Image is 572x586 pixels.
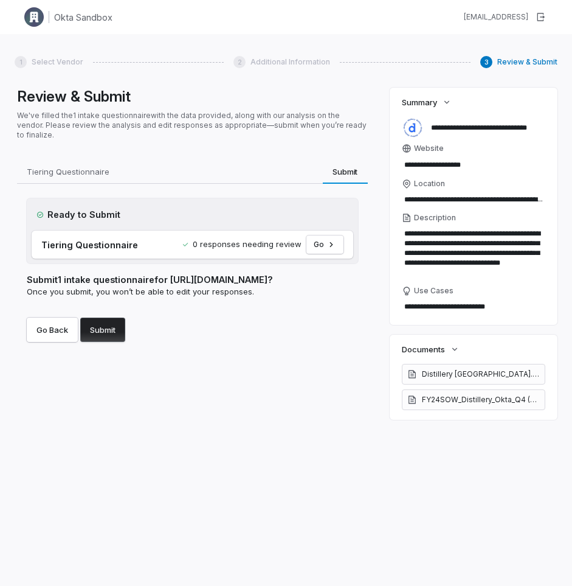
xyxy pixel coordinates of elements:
div: [EMAIL_ADDRESS] [464,12,528,22]
img: Clerk Logo [24,7,44,27]
button: Go Back [27,318,78,342]
h2: Submit 1 intake questionnaire for [URL][DOMAIN_NAME] ? [27,273,358,286]
h1: Okta Sandbox [54,11,112,24]
span: Summary [402,97,437,108]
div: 2 [233,56,246,68]
h2: Ready to Submit [36,208,348,221]
div: 3 [480,56,492,68]
span: 0 responses needing review [182,239,302,251]
input: Location [402,191,545,208]
span: Distillery USA. inc SOW Feb 2024.pdf [422,369,540,379]
textarea: Description [402,225,545,281]
span: Description [414,213,456,223]
span: Location [414,179,445,189]
textarea: Use Cases [402,298,545,315]
span: Tiering Questionnaire [22,164,114,180]
p: We've filled the 1 intake questionnaire with the data provided, along with our analysis on the ve... [17,111,368,140]
button: Go [306,235,343,254]
button: Submit [80,318,125,342]
button: Documents [398,338,463,360]
span: Submit [328,164,362,180]
span: Review & Submit [497,57,557,67]
div: 1 [15,56,27,68]
span: Select Vendor [32,57,83,67]
span: Documents [402,344,445,355]
div: Once you submit, you won’t be able to edit your responses. [27,263,358,308]
span: Use Cases [414,286,453,296]
h1: Review & Submit [17,88,368,106]
span: Website [414,144,444,153]
input: Website [402,156,525,173]
button: Summary [398,91,455,113]
span: FY24SOW_Distillery_Okta_Q4 (2).pdf [422,395,540,405]
span: Additional Information [250,57,330,67]
h3: Tiering Questionnaire [41,239,177,251]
